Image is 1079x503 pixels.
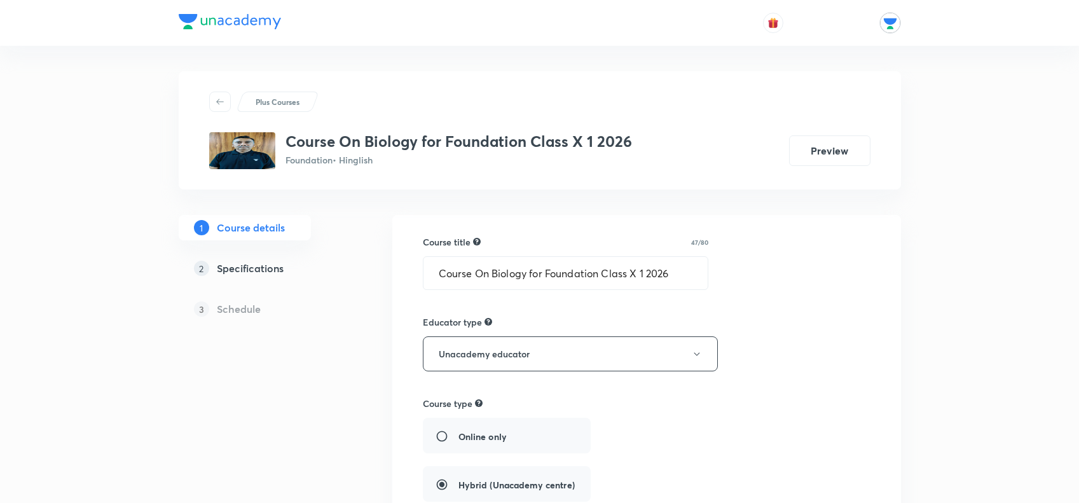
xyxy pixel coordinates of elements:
h6: Course type [423,397,472,410]
img: Company Logo [179,14,281,29]
button: Unacademy educator [423,336,718,371]
h5: Schedule [217,301,261,317]
p: 47/80 [691,239,708,245]
h5: Specifications [217,261,284,276]
button: avatar [763,13,783,33]
div: Not allowed to edit [485,316,492,327]
h6: Course title [423,235,471,249]
div: A hybrid course can have a mix of online and offline classes. These courses will have restricted ... [475,397,483,409]
p: 1 [194,220,209,235]
p: 2 [194,261,209,276]
h5: Course details [217,220,285,235]
p: Foundation • Hinglish [285,153,632,167]
div: A great title is short, clear and descriptive [473,236,481,247]
img: avatar [767,17,779,29]
h6: Educator type [423,315,482,329]
a: 2Specifications [179,256,352,281]
p: Plus Courses [256,96,299,107]
button: Preview [789,135,870,166]
img: 2ce85cb7deba474c833af6cf6143a9d8.jpg [209,132,275,169]
img: Unacademy Jodhpur [879,12,901,34]
a: Company Logo [179,14,281,32]
input: A great title is short, clear and descriptive [423,257,708,289]
p: 3 [194,301,209,317]
h3: Course On Biology for Foundation Class X 1 2026 [285,132,632,151]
